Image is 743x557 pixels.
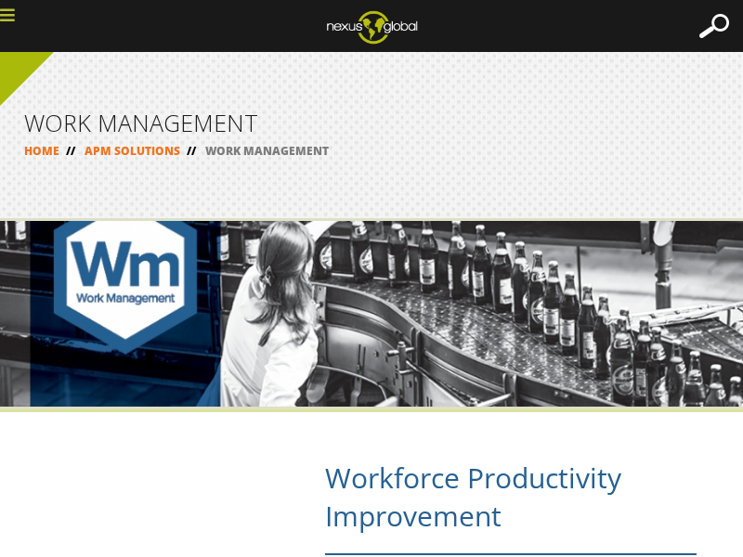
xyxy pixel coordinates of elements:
span: // [59,143,82,159]
a: HOME [24,143,59,159]
span: // [180,143,202,159]
h2: Workforce Productivity Improvement [325,459,697,555]
h1: WORK MANAGEMENT [24,111,719,135]
a: APM SOLUTIONS [85,143,180,159]
img: ng_logo_web [312,5,432,49]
